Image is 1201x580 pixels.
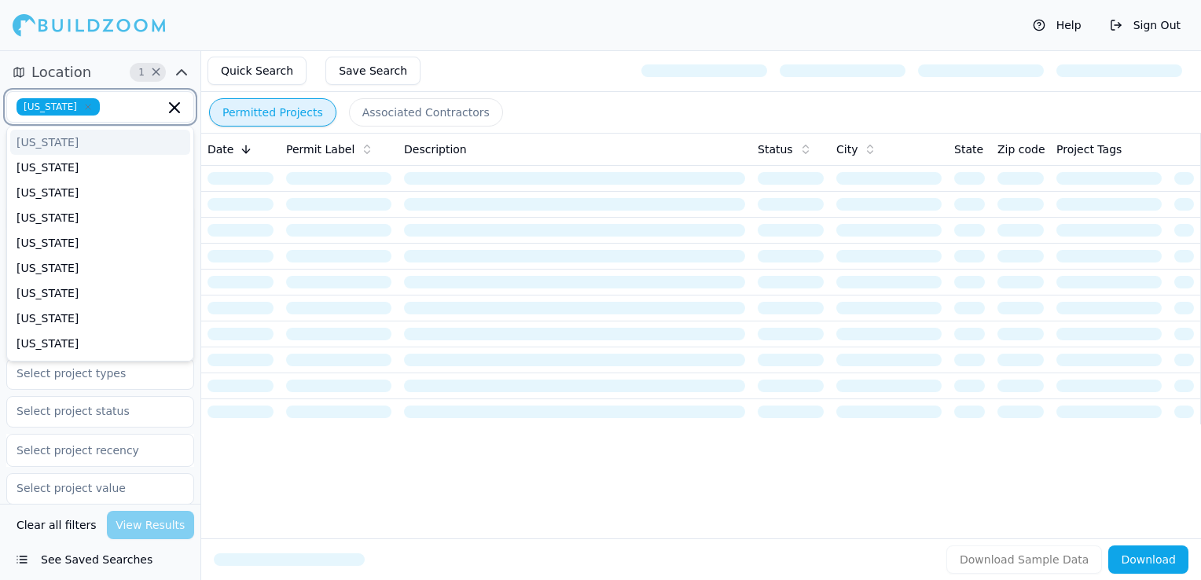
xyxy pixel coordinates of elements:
[10,331,190,356] div: [US_STATE]
[1025,13,1089,38] button: Help
[6,60,194,85] button: Location1Clear Location filters
[10,230,190,255] div: [US_STATE]
[150,68,162,76] span: Clear Location filters
[1108,545,1188,574] button: Download
[7,397,174,425] input: Select project status
[208,57,307,85] button: Quick Search
[209,98,336,127] button: Permitted Projects
[13,511,101,539] button: Clear all filters
[997,141,1045,157] span: Zip code
[349,98,503,127] button: Associated Contractors
[31,61,91,83] span: Location
[10,306,190,331] div: [US_STATE]
[10,130,190,155] div: [US_STATE]
[954,141,983,157] span: State
[758,141,793,157] span: Status
[7,359,174,387] input: Select project types
[10,281,190,306] div: [US_STATE]
[10,155,190,180] div: [US_STATE]
[17,98,100,116] span: [US_STATE]
[6,545,194,574] button: See Saved Searches
[10,255,190,281] div: [US_STATE]
[325,57,421,85] button: Save Search
[10,180,190,205] div: [US_STATE]
[6,126,194,362] div: Suggestions
[1056,141,1122,157] span: Project Tags
[134,64,149,80] span: 1
[10,356,190,381] div: [US_STATE]
[10,205,190,230] div: [US_STATE]
[286,141,354,157] span: Permit Label
[404,141,467,157] span: Description
[208,141,233,157] span: Date
[7,474,174,502] input: Select project value
[1102,13,1188,38] button: Sign Out
[836,141,858,157] span: City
